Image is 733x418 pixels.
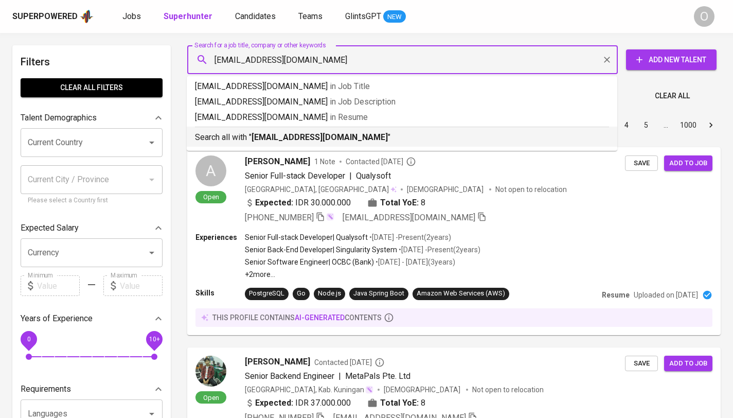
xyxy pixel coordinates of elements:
div: Expected Salary [21,218,163,238]
b: Expected: [255,197,293,209]
button: Open [145,135,159,150]
span: Senior Full-stack Developer [245,171,345,181]
span: Add New Talent [634,54,708,66]
span: [PERSON_NAME] [245,356,310,368]
button: Open [145,246,159,260]
span: 8 [421,197,425,209]
span: Open [199,193,223,201]
span: Add to job [669,358,707,370]
p: Senior Back-End Developer | Singularity System [245,245,397,255]
p: • [DATE] - Present ( 2 years ) [368,232,451,242]
div: PostgreSQL [249,289,284,299]
img: magic_wand.svg [326,213,334,221]
span: [PHONE_NUMBER] [245,213,314,222]
button: Save [625,356,658,372]
p: Resume [602,290,630,300]
div: Go [297,289,306,299]
input: Value [120,275,163,296]
div: IDR 30.000.000 [245,197,351,209]
span: Senior Backend Engineer [245,371,334,381]
p: Requirements [21,383,71,395]
span: NEW [383,12,406,22]
p: Experiences [195,232,245,242]
p: Expected Salary [21,222,79,234]
svg: By Batam recruiter [406,156,416,167]
p: Senior Software Engineer | OCBC (Bank) [245,257,374,267]
span: Candidates [235,11,276,21]
span: 10+ [149,336,159,343]
button: Clear All filters [21,78,163,97]
span: AI-generated [295,313,345,322]
div: Java Spring Boot [353,289,404,299]
span: Add to job [669,158,707,169]
a: Jobs [122,10,143,23]
p: +2 more ... [245,269,480,280]
span: Teams [298,11,323,21]
input: Value [37,275,80,296]
p: [EMAIL_ADDRESS][DOMAIN_NAME] [195,80,609,93]
b: Expected: [255,397,293,409]
button: Clear [600,53,614,67]
p: Not open to relocation [472,385,544,395]
span: 8 [421,397,425,409]
b: [EMAIL_ADDRESS][DOMAIN_NAME] [252,132,388,142]
span: 1 Note [314,156,335,167]
p: Talent Demographics [21,112,97,124]
div: [GEOGRAPHIC_DATA], Kab. Kuningan [245,385,373,395]
b: Total YoE: [380,397,419,409]
p: [EMAIL_ADDRESS][DOMAIN_NAME] [195,111,609,124]
span: Contacted [DATE] [346,156,416,167]
div: A [195,155,226,186]
button: Go to page 4 [618,117,635,133]
img: app logo [80,9,94,24]
span: [PERSON_NAME] [245,155,310,168]
a: Candidates [235,10,278,23]
a: Superhunter [164,10,214,23]
p: • [DATE] - [DATE] ( 3 years ) [374,257,455,267]
div: Superpowered [12,11,78,23]
button: Add New Talent [626,49,717,70]
p: Skills [195,288,245,298]
span: Save [630,358,653,370]
div: Requirements [21,379,163,399]
div: IDR 37.000.000 [245,397,351,409]
span: | [349,170,352,182]
div: Talent Demographics [21,108,163,128]
button: Go to page 5 [638,117,654,133]
span: [DEMOGRAPHIC_DATA] [407,184,485,195]
div: [GEOGRAPHIC_DATA], [GEOGRAPHIC_DATA] [245,184,397,195]
button: Add to job [664,155,712,171]
div: O [694,6,714,27]
span: Save [630,158,653,169]
span: [DEMOGRAPHIC_DATA] [384,385,462,395]
span: Clear All filters [29,81,154,94]
span: [EMAIL_ADDRESS][DOMAIN_NAME] [343,213,475,222]
button: Go to next page [703,117,719,133]
span: Open [199,393,223,402]
span: Jobs [122,11,141,21]
p: Please select a Country first [28,196,155,206]
p: Search all with " " [195,131,609,144]
svg: By Batam recruiter [374,357,385,368]
img: b3c1ffa659bf2f5967a40d7ae4fd2c1e.jpeg [195,356,226,387]
nav: pagination navigation [539,117,721,133]
div: Node.js [318,289,341,299]
a: Teams [298,10,325,23]
span: in Resume [330,112,368,122]
span: Clear All [655,90,690,102]
span: GlintsGPT [345,11,381,21]
div: Years of Experience [21,308,163,329]
p: Not open to relocation [495,184,567,195]
span: MetaPals Pte. Ltd [345,371,410,381]
img: magic_wand.svg [365,386,373,394]
p: [EMAIL_ADDRESS][DOMAIN_NAME] [195,96,609,108]
a: Superpoweredapp logo [12,9,94,24]
button: Add to job [664,356,712,372]
span: | [338,370,341,382]
span: 0 [27,336,30,343]
button: Clear All [651,86,694,106]
span: in Job Description [330,97,396,107]
div: Amazon Web Services (AWS) [417,289,505,299]
p: this profile contains contents [212,312,382,323]
b: Total YoE: [380,197,419,209]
